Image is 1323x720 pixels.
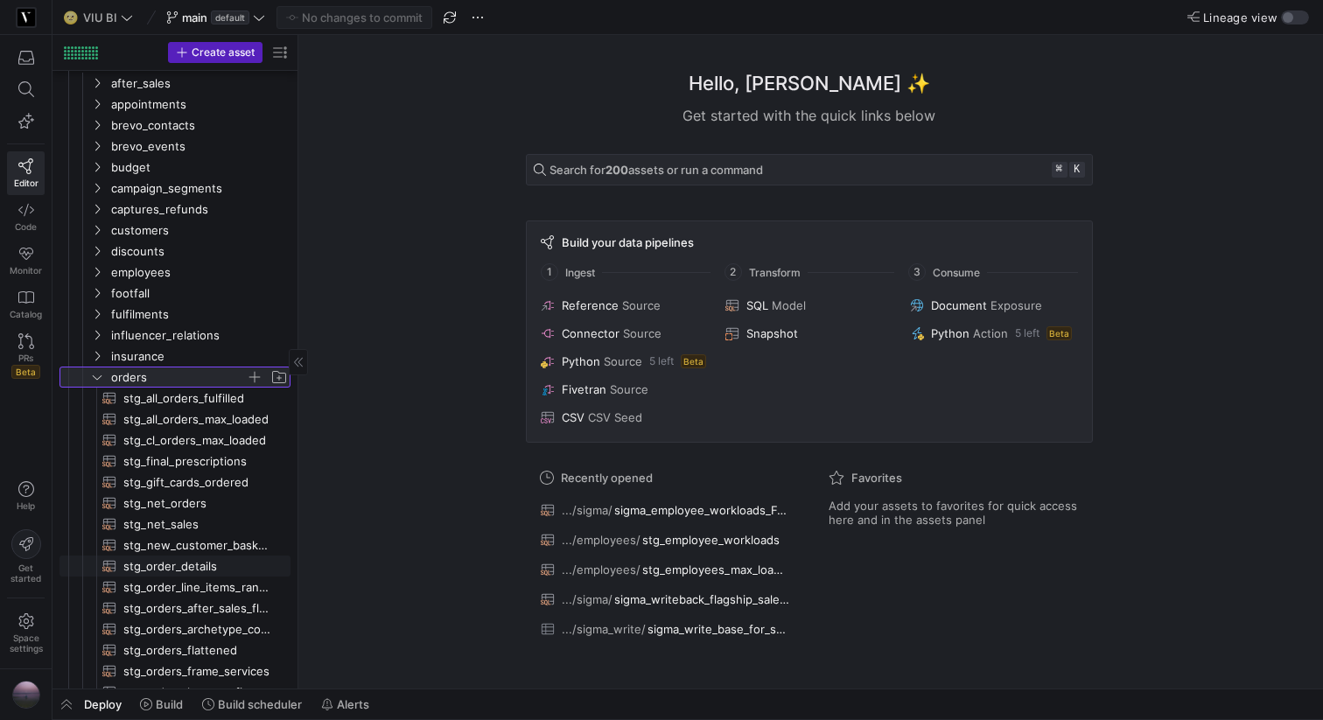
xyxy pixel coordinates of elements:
[111,73,288,94] span: after_sales
[562,622,646,636] span: .../sigma_write/
[59,682,290,703] div: Press SPACE to select this row.
[562,235,694,249] span: Build your data pipelines
[59,619,290,640] div: Press SPACE to select this row.
[111,199,288,220] span: captures_refunds
[59,430,290,451] div: Press SPACE to select this row.
[111,241,288,262] span: discounts
[123,388,270,409] span: stg_all_orders_fulfilled​​​​​​​​​​
[549,163,763,177] span: Search for assets or run a command
[851,471,902,485] span: Favorites
[59,157,290,178] div: Press SPACE to select this row.
[722,323,896,344] button: Snapshot
[17,9,35,26] img: https://storage.googleapis.com/y42-prod-data-exchange/images/zgRs6g8Sem6LtQCmmHzYBaaZ8bA8vNBoBzxR...
[1069,162,1085,178] kbd: k
[537,351,711,372] button: PythonSource5 leftBeta
[537,323,711,344] button: ConnectorSource
[59,94,290,115] div: Press SPACE to select this row.
[59,535,290,556] div: Press SPACE to select this row.
[10,633,43,654] span: Space settings
[59,283,290,304] div: Press SPACE to select this row.
[111,325,288,346] span: influencer_relations
[15,500,37,511] span: Help
[59,640,290,661] div: Press SPACE to select this row.
[642,563,789,577] span: stg_employees_max_loaded
[59,661,290,682] a: stg_orders_frame_services​​​​​​​​​​
[111,283,288,304] span: footfall
[59,409,290,430] a: stg_all_orders_max_loaded​​​​​​​​​​
[536,558,794,581] button: .../employees/stg_employees_max_loaded
[218,697,302,711] span: Build scheduler
[192,46,255,59] span: Create asset
[59,556,290,577] div: Press SPACE to select this row.
[59,388,290,409] a: stg_all_orders_fulfilled​​​​​​​​​​
[642,533,780,547] span: stg_employee_workloads
[337,697,369,711] span: Alerts
[562,533,640,547] span: .../employees/
[7,3,45,32] a: https://storage.googleapis.com/y42-prod-data-exchange/images/zgRs6g8Sem6LtQCmmHzYBaaZ8bA8vNBoBzxR...
[83,10,117,24] span: VIU BI
[59,493,290,514] div: Press SPACE to select this row.
[123,619,270,640] span: stg_orders_archetype_configurations​​​​​​​​​​
[931,298,987,312] span: Document
[59,661,290,682] div: Press SPACE to select this row.
[123,472,270,493] span: stg_gift_cards_ordered​​​​​​​​​​
[931,326,969,340] span: Python
[59,220,290,241] div: Press SPACE to select this row.
[156,697,183,711] span: Build
[59,178,290,199] div: Press SPACE to select this row.
[10,309,42,319] span: Catalog
[614,503,789,517] span: sigma_employee_workloads_FACT
[1015,327,1039,339] span: 5 left
[123,682,270,703] span: stg_orders_lens_configurations​​​​​​​​​​
[973,326,1008,340] span: Action
[7,195,45,239] a: Code
[111,115,288,136] span: brevo_contacts
[111,304,288,325] span: fulfilments
[746,298,768,312] span: SQL
[1203,10,1277,24] span: Lineage view
[614,592,789,606] span: sigma_writeback_flagship_sales_participations
[59,430,290,451] a: stg_cl_orders_max_loaded​​​​​​​​​​
[123,409,270,430] span: stg_all_orders_max_loaded​​​​​​​​​​
[562,503,612,517] span: .../sigma/
[11,365,40,379] span: Beta
[59,304,290,325] div: Press SPACE to select this row.
[772,298,806,312] span: Model
[7,151,45,195] a: Editor
[59,199,290,220] div: Press SPACE to select this row.
[59,136,290,157] div: Press SPACE to select this row.
[536,499,794,521] button: .../sigma/sigma_employee_workloads_FACT
[111,136,288,157] span: brevo_events
[7,676,45,713] button: https://storage.googleapis.com/y42-prod-data-exchange/images/VtGnwq41pAtzV0SzErAhijSx9Rgo16q39DKO...
[313,689,377,719] button: Alerts
[7,522,45,591] button: Getstarted
[59,241,290,262] div: Press SPACE to select this row.
[15,221,37,232] span: Code
[14,178,38,188] span: Editor
[59,73,290,94] div: Press SPACE to select this row.
[59,472,290,493] a: stg_gift_cards_ordered​​​​​​​​​​
[562,382,606,396] span: Fivetran
[59,346,290,367] div: Press SPACE to select this row.
[59,640,290,661] a: stg_orders_flattened​​​​​​​​​​
[7,283,45,326] a: Catalog
[588,410,642,424] span: CSV Seed
[647,622,789,636] span: sigma_write_base_for_sales_participations_flagship_locations
[59,388,290,409] div: Press SPACE to select this row.
[906,323,1081,344] button: PythonAction5 leftBeta
[1052,162,1067,178] kbd: ⌘
[111,178,288,199] span: campaign_segments
[59,577,290,598] div: Press SPACE to select this row.
[123,661,270,682] span: stg_orders_frame_services​​​​​​​​​​
[59,556,290,577] a: stg_order_details​​​​​​​​​​
[623,326,661,340] span: Source
[111,346,288,367] span: insurance
[211,10,249,24] span: default
[537,379,711,400] button: FivetranSource
[18,353,33,363] span: PRs
[182,10,207,24] span: main
[59,262,290,283] div: Press SPACE to select this row.
[162,6,269,29] button: maindefault
[59,115,290,136] div: Press SPACE to select this row.
[59,325,290,346] div: Press SPACE to select this row.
